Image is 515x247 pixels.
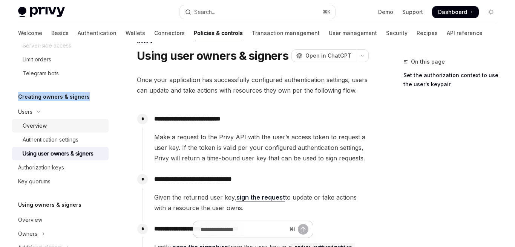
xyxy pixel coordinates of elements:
[402,8,423,16] a: Support
[194,8,215,17] div: Search...
[485,6,497,18] button: Toggle dark mode
[12,105,109,119] button: Toggle Users section
[417,24,438,42] a: Recipes
[12,161,109,174] a: Authorization keys
[194,24,243,42] a: Policies & controls
[12,119,109,133] a: Overview
[378,8,393,16] a: Demo
[12,175,109,188] a: Key quorums
[411,57,445,66] span: On this page
[201,221,286,238] input: Ask a question...
[12,133,109,146] a: Authentication settings
[12,147,109,160] a: Using user owners & signers
[18,107,32,116] div: Users
[329,24,377,42] a: User management
[137,49,288,63] h1: Using user owners & signers
[18,229,37,238] div: Owners
[18,92,90,101] h5: Creating owners & signers
[154,132,368,163] span: Make a request to the Privy API with the user’s access token to request a user key. If the token ...
[252,24,320,42] a: Transaction management
[447,24,483,42] a: API reference
[51,24,69,42] a: Basics
[18,163,64,172] div: Authorization keys
[154,192,368,213] span: Given the returned user key, to update or take actions with a resource the user owns.
[12,67,109,80] a: Telegram bots
[438,8,467,16] span: Dashboard
[386,24,408,42] a: Security
[23,149,93,158] div: Using user owners & signers
[18,200,81,209] h5: Using owners & signers
[18,7,65,17] img: light logo
[12,227,109,241] button: Toggle Owners section
[403,69,503,90] a: Set the authorization context to use the user’s keypair
[236,194,285,201] a: sign the request
[23,55,51,64] div: Limit orders
[305,52,351,59] span: Open in ChatGPT
[12,213,109,227] a: Overview
[298,224,308,235] button: Send message
[18,177,51,186] div: Key quorums
[18,215,42,224] div: Overview
[137,75,369,96] span: Once your application has successfully configured authentication settings, users can update and t...
[23,69,59,78] div: Telegram bots
[78,24,116,42] a: Authentication
[23,135,78,144] div: Authentication settings
[23,121,47,130] div: Overview
[126,24,145,42] a: Wallets
[291,49,356,62] button: Open in ChatGPT
[180,5,336,19] button: Open search
[432,6,479,18] a: Dashboard
[18,24,42,42] a: Welcome
[323,9,331,15] span: ⌘ K
[154,24,185,42] a: Connectors
[12,53,109,66] a: Limit orders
